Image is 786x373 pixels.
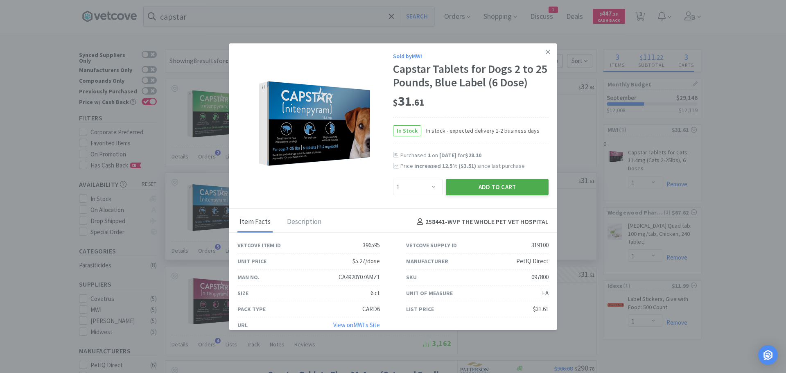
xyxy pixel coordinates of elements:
div: SKU [406,273,417,282]
img: a0a292ec88df4da1b8eb830035e69fcb_319100.png [254,75,377,172]
span: In stock - expected delivery 1-2 business days [421,126,540,135]
div: 396595 [363,240,380,250]
div: Man No. [237,273,260,282]
div: Sold by MWI [393,52,549,61]
div: Size [237,289,248,298]
div: CA4920Y07AMZ1 [339,272,380,282]
div: Unit Price [237,257,267,266]
span: In Stock [393,126,421,136]
div: PetIQ Direct [516,256,549,266]
div: Manufacturer [406,257,448,266]
span: $ [393,97,398,108]
button: Add to Cart [446,179,549,195]
span: $28.10 [465,151,481,159]
div: 097800 [531,272,549,282]
span: increased 12.5 % ( ) [414,162,476,170]
a: View onMWI's Site [333,321,380,329]
div: EA [542,288,549,298]
div: Purchased on for [400,151,549,160]
div: Pack Type [237,305,266,314]
span: . 61 [412,97,424,108]
div: Item Facts [237,212,273,233]
div: Capstar Tablets for Dogs 2 to 25 Pounds, Blue Label (6 Dose) [393,62,549,90]
span: 31 [393,93,424,109]
span: [DATE] [439,151,456,159]
div: CARD6 [362,304,380,314]
div: Unit of Measure [406,289,453,298]
h4: 258441 - WVP THE WHOLE PET VET HOSPITAL [414,217,549,227]
div: $31.61 [533,304,549,314]
div: 6 ct [370,288,380,298]
span: $3.51 [461,162,474,170]
div: 319100 [531,240,549,250]
div: Description [285,212,323,233]
div: URL [237,321,248,330]
div: Open Intercom Messenger [758,345,778,365]
div: $5.27/dose [352,256,380,266]
span: 1 [428,151,431,159]
div: Vetcove Item ID [237,241,281,250]
div: Price since last purchase [400,161,549,170]
div: Vetcove Supply ID [406,241,457,250]
div: List Price [406,305,434,314]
